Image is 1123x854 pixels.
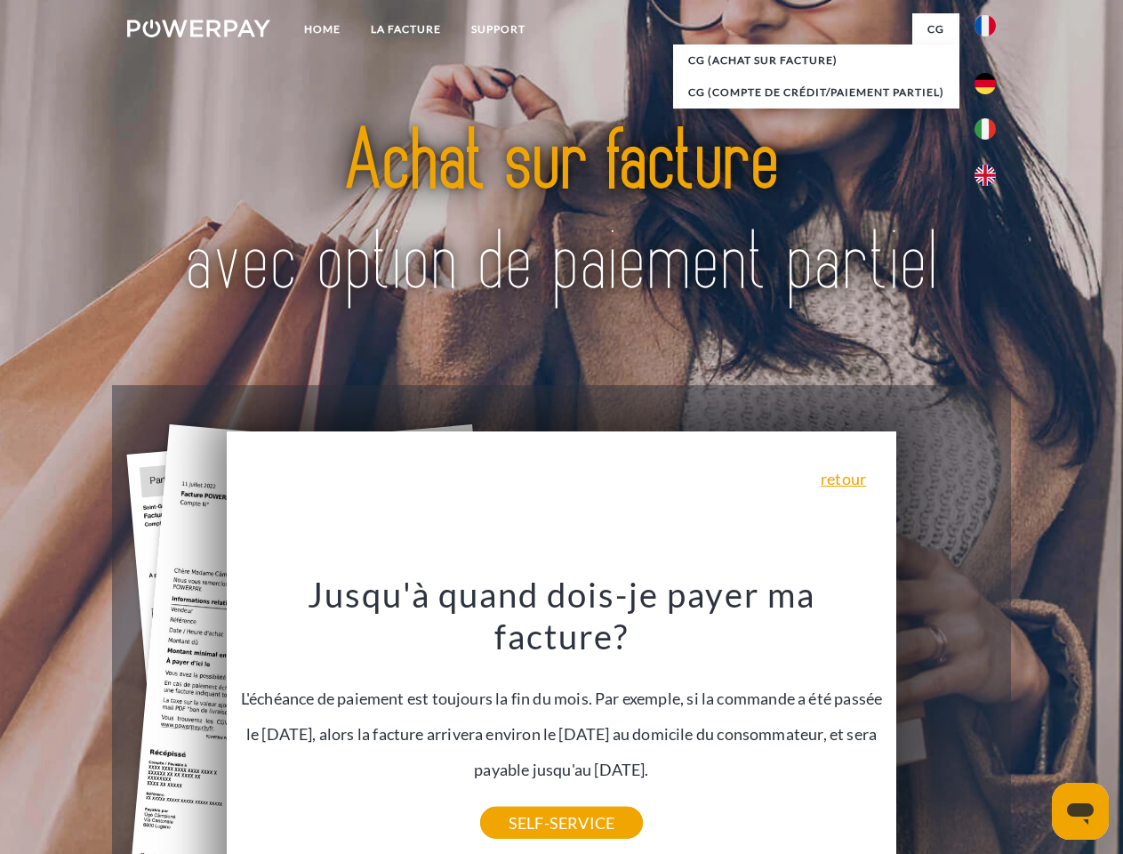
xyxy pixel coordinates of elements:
[289,13,356,45] a: Home
[456,13,541,45] a: Support
[975,118,996,140] img: it
[975,73,996,94] img: de
[821,471,866,487] a: retour
[1052,783,1109,840] iframe: Bouton de lancement de la fenêtre de messagerie
[237,573,886,823] div: L'échéance de paiement est toujours la fin du mois. Par exemple, si la commande a été passée le [...
[356,13,456,45] a: LA FACTURE
[673,44,959,77] a: CG (achat sur facture)
[127,20,270,37] img: logo-powerpay-white.svg
[912,13,959,45] a: CG
[170,85,953,341] img: title-powerpay_fr.svg
[237,573,886,658] h3: Jusqu'à quand dois-je payer ma facture?
[975,165,996,186] img: en
[975,15,996,36] img: fr
[673,77,959,109] a: CG (Compte de crédit/paiement partiel)
[480,807,643,839] a: SELF-SERVICE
